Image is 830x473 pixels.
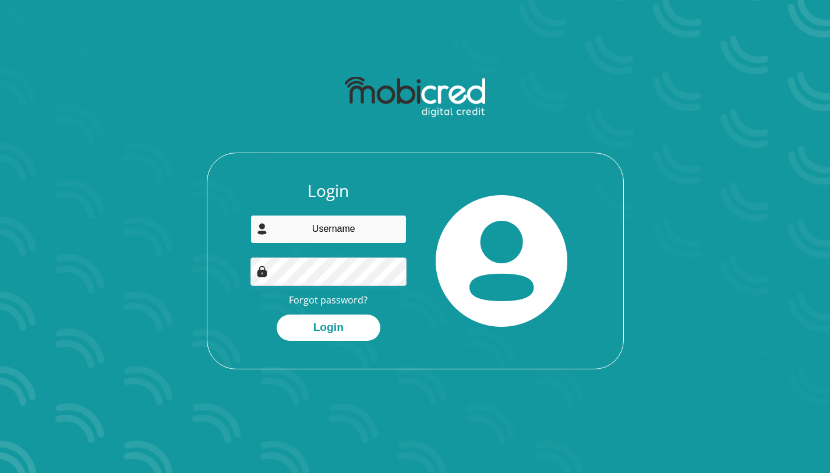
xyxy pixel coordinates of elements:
a: Forgot password? [289,294,368,306]
img: user-icon image [256,223,268,235]
input: Username [250,215,407,243]
h3: Login [250,181,407,201]
img: mobicred logo [345,77,485,118]
img: Image [256,266,268,277]
button: Login [277,315,380,341]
